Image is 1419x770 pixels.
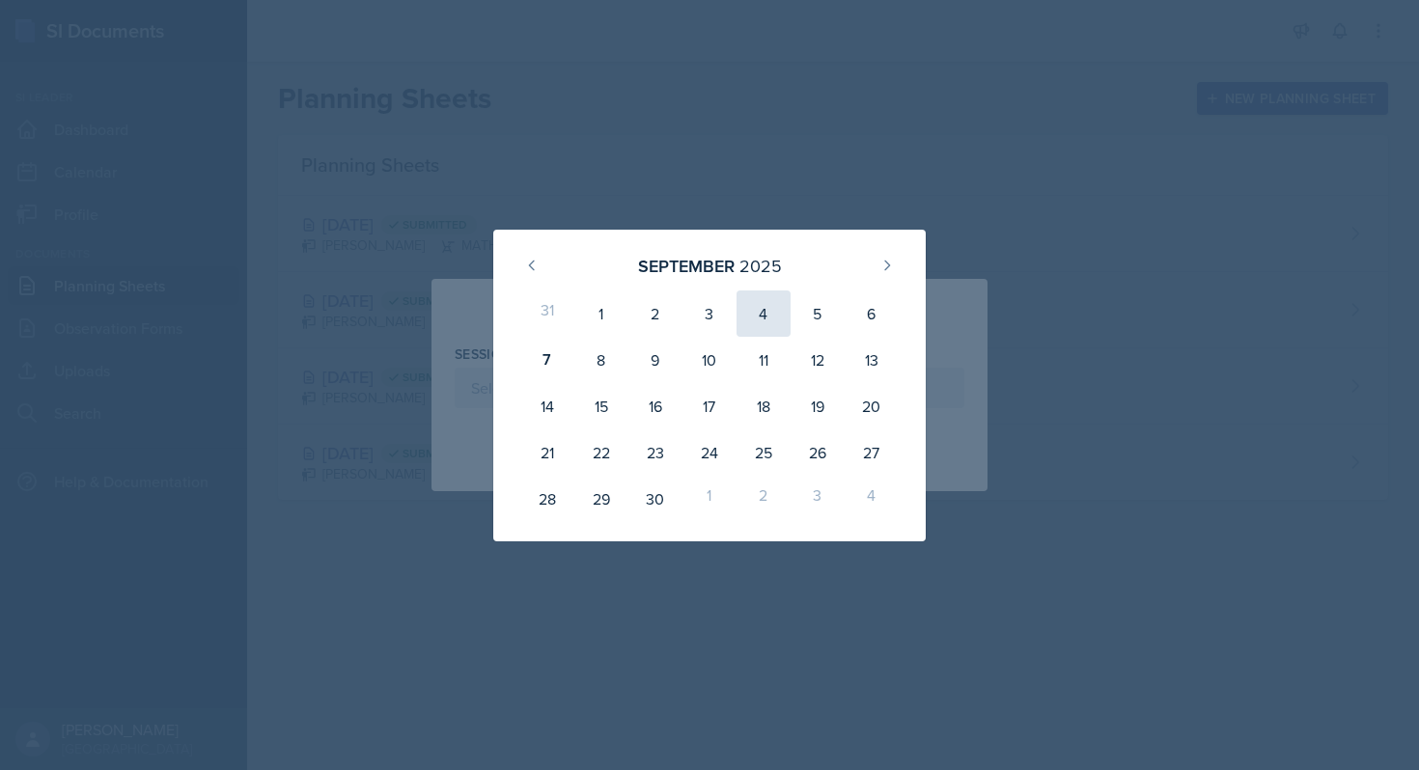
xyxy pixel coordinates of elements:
div: 7 [520,337,574,383]
div: 2 [628,290,682,337]
div: September [638,253,735,279]
div: 28 [520,476,574,522]
div: 3 [682,290,737,337]
div: 16 [628,383,682,429]
div: 22 [574,429,628,476]
div: 23 [628,429,682,476]
div: 13 [845,337,899,383]
div: 20 [845,383,899,429]
div: 4 [845,476,899,522]
div: 29 [574,476,628,522]
div: 10 [682,337,737,383]
div: 2025 [739,253,782,279]
div: 5 [791,290,845,337]
div: 24 [682,429,737,476]
div: 9 [628,337,682,383]
div: 27 [845,429,899,476]
div: 31 [520,290,574,337]
div: 17 [682,383,737,429]
div: 4 [737,290,791,337]
div: 21 [520,429,574,476]
div: 1 [682,476,737,522]
div: 26 [791,429,845,476]
div: 15 [574,383,628,429]
div: 3 [791,476,845,522]
div: 12 [791,337,845,383]
div: 14 [520,383,574,429]
div: 6 [845,290,899,337]
div: 1 [574,290,628,337]
div: 19 [791,383,845,429]
div: 30 [628,476,682,522]
div: 18 [737,383,791,429]
div: 25 [737,429,791,476]
div: 11 [737,337,791,383]
div: 8 [574,337,628,383]
div: 2 [737,476,791,522]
